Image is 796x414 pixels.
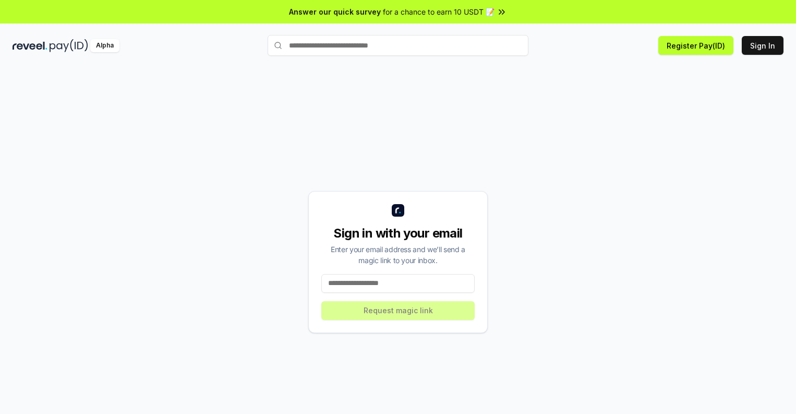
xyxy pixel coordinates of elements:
img: logo_small [392,204,404,217]
span: for a chance to earn 10 USDT 📝 [383,6,495,17]
img: reveel_dark [13,39,47,52]
button: Register Pay(ID) [658,36,733,55]
span: Answer our quick survey [289,6,381,17]
button: Sign In [742,36,783,55]
div: Alpha [90,39,119,52]
div: Enter your email address and we’ll send a magic link to your inbox. [321,244,475,266]
div: Sign in with your email [321,225,475,242]
img: pay_id [50,39,88,52]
